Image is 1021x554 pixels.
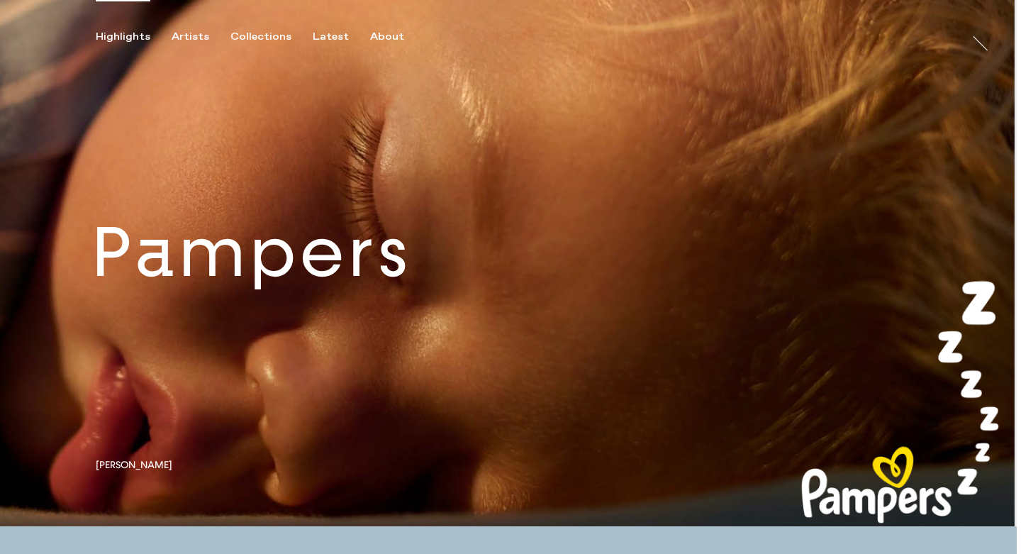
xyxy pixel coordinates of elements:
[230,31,291,43] div: Collections
[230,31,313,43] button: Collections
[370,31,425,43] button: About
[172,31,230,43] button: Artists
[96,31,172,43] button: Highlights
[370,31,404,43] div: About
[96,31,150,43] div: Highlights
[313,31,370,43] button: Latest
[172,31,209,43] div: Artists
[313,31,349,43] div: Latest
